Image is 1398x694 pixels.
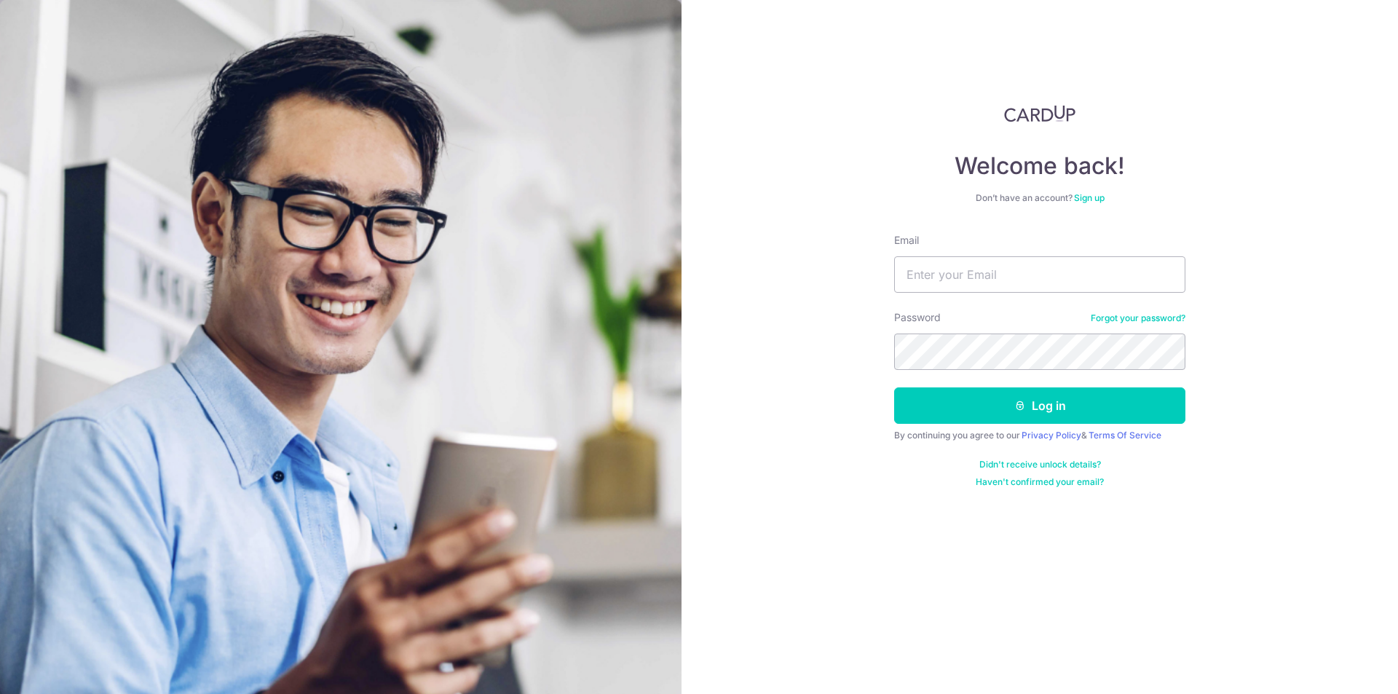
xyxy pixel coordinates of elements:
label: Password [894,310,941,325]
a: Forgot your password? [1091,312,1185,324]
a: Didn't receive unlock details? [979,459,1101,470]
label: Email [894,233,919,248]
a: Haven't confirmed your email? [976,476,1104,488]
a: Privacy Policy [1022,430,1081,441]
button: Log in [894,387,1185,424]
div: Don’t have an account? [894,192,1185,204]
a: Sign up [1074,192,1105,203]
img: CardUp Logo [1004,105,1075,122]
a: Terms Of Service [1089,430,1161,441]
input: Enter your Email [894,256,1185,293]
div: By continuing you agree to our & [894,430,1185,441]
h4: Welcome back! [894,151,1185,181]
